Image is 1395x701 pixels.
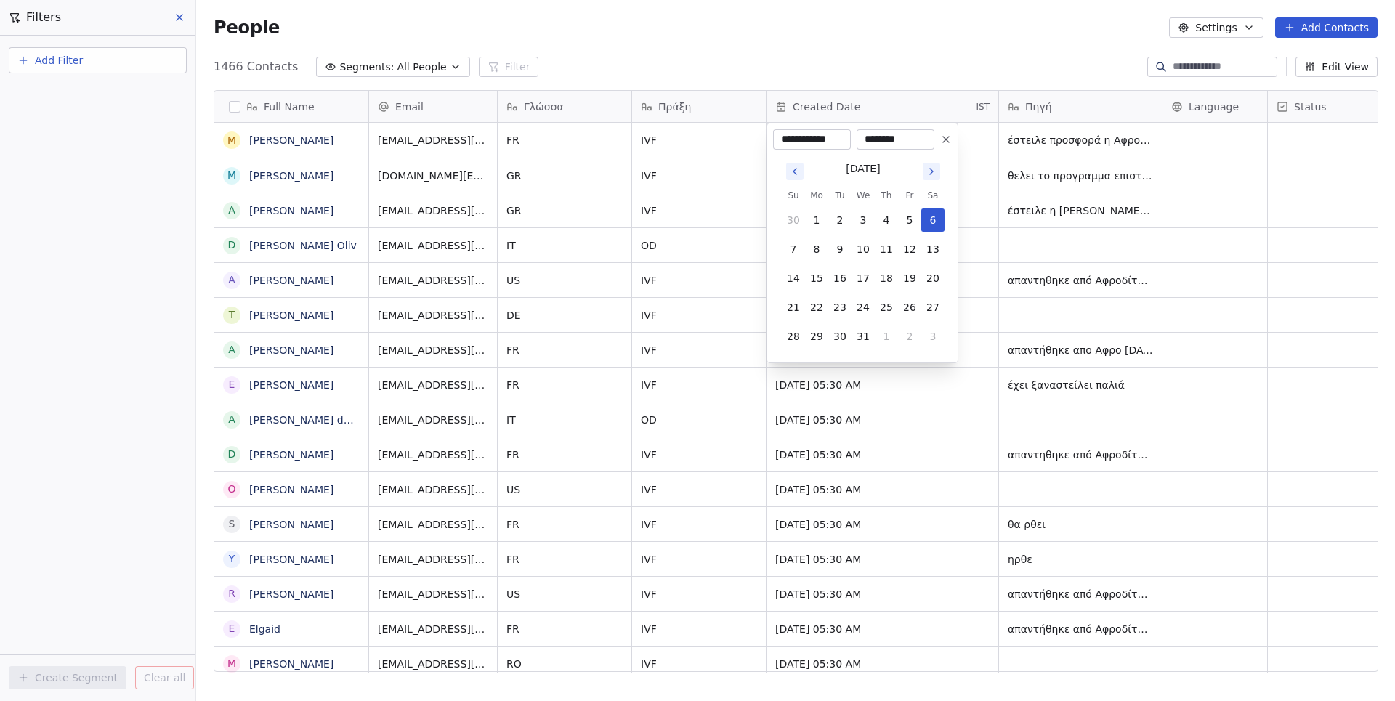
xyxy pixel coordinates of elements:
th: Sunday [782,188,805,203]
div: [DATE] [846,161,880,177]
button: 27 [921,296,945,319]
button: 19 [898,267,921,290]
button: 1 [875,325,898,348]
button: 15 [805,267,828,290]
button: 8 [805,238,828,261]
button: 21 [782,296,805,319]
button: 3 [921,325,945,348]
button: 30 [782,208,805,232]
button: 23 [828,296,852,319]
button: 26 [898,296,921,319]
th: Tuesday [828,188,852,203]
button: 11 [875,238,898,261]
button: 6 [921,208,945,232]
button: 9 [828,238,852,261]
button: 22 [805,296,828,319]
button: 13 [921,238,945,261]
button: 20 [921,267,945,290]
th: Monday [805,188,828,203]
button: 3 [852,208,875,232]
th: Friday [898,188,921,203]
button: 7 [782,238,805,261]
th: Saturday [921,188,945,203]
th: Wednesday [852,188,875,203]
button: Go to previous month [785,161,805,182]
button: 14 [782,267,805,290]
button: 17 [852,267,875,290]
button: 24 [852,296,875,319]
button: 28 [782,325,805,348]
button: 2 [898,325,921,348]
th: Thursday [875,188,898,203]
button: 4 [875,208,898,232]
button: 10 [852,238,875,261]
button: 1 [805,208,828,232]
button: 12 [898,238,921,261]
button: 16 [828,267,852,290]
button: 30 [828,325,852,348]
button: Go to next month [921,161,942,182]
button: 5 [898,208,921,232]
button: 2 [828,208,852,232]
button: 25 [875,296,898,319]
button: 31 [852,325,875,348]
button: 29 [805,325,828,348]
button: 18 [875,267,898,290]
